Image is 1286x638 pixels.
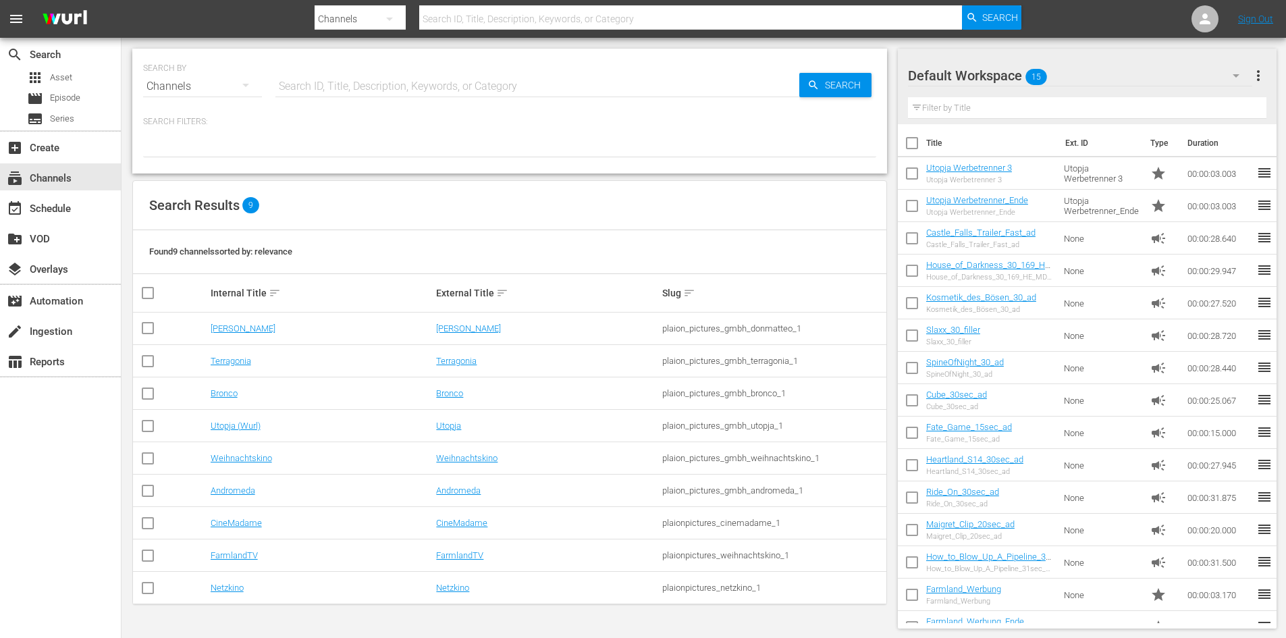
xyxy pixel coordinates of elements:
div: plaion_pictures_gmbh_andromeda_1 [662,485,884,496]
span: Ad [1150,457,1167,473]
a: Andromeda [436,485,481,496]
a: Maigret_Clip_20sec_ad [926,519,1015,529]
span: Found 9 channels sorted by: relevance [149,246,292,257]
div: plaionpictures_netzkino_1 [662,583,884,593]
a: Kosmetik_des_Bösen_30_ad [926,292,1036,302]
div: plaion_pictures_gmbh_terragonia_1 [662,356,884,366]
a: Weihnachtskino [211,453,272,463]
div: SpineOfNight_30_ad [926,370,1004,379]
td: None [1059,287,1145,319]
td: 00:00:28.720 [1182,319,1256,352]
span: 9 [242,197,259,213]
button: more_vert [1250,59,1266,92]
div: Internal Title [211,285,433,301]
td: None [1059,222,1145,255]
span: more_vert [1250,68,1266,84]
td: 00:00:29.947 [1182,255,1256,287]
span: 15 [1025,63,1047,91]
div: plaion_pictures_gmbh_bronco_1 [662,388,884,398]
a: Cube_30sec_ad [926,390,987,400]
span: Channels [7,170,23,186]
span: sort [683,287,695,299]
span: Ad [1150,425,1167,441]
a: Terragonia [436,356,477,366]
div: Heartland_S14_30sec_ad [926,467,1023,476]
td: 00:00:28.440 [1182,352,1256,384]
span: Ad [1150,522,1167,538]
th: Type [1142,124,1179,162]
td: Utopja Werbetrenner_Ende [1059,190,1145,222]
span: reorder [1256,197,1272,213]
span: reorder [1256,294,1272,311]
span: reorder [1256,586,1272,602]
span: reorder [1256,165,1272,181]
div: How_to_Blow_Up_A_Pipeline_31sec_ad [926,564,1054,573]
a: Utopja Werbetrenner 3 [926,163,1012,173]
a: FarmlandTV [211,550,258,560]
td: 00:00:03.170 [1182,579,1256,611]
div: Slug [662,285,884,301]
a: CineMadame [211,518,262,528]
span: reorder [1256,618,1272,635]
div: External Title [436,285,658,301]
div: Fate_Game_15sec_ad [926,435,1012,444]
td: None [1059,319,1145,352]
td: 00:00:31.875 [1182,481,1256,514]
div: Farmland_Werbung [926,597,1001,606]
span: Reports [7,354,23,370]
div: Slaxx_30_filler [926,338,980,346]
button: Search [799,73,872,97]
td: 00:00:31.500 [1182,546,1256,579]
a: Netzkino [436,583,469,593]
td: 00:00:25.067 [1182,384,1256,417]
a: SpineOfNight_30_ad [926,357,1004,367]
span: Create [7,140,23,156]
div: Castle_Falls_Trailer_Fast_ad [926,240,1036,249]
td: None [1059,384,1145,417]
td: Utopja Werbetrenner 3 [1059,157,1145,190]
a: Fate_Game_15sec_ad [926,422,1012,432]
td: 00:00:03.003 [1182,157,1256,190]
th: Ext. ID [1057,124,1143,162]
span: Ad [1150,489,1167,506]
span: sort [269,287,281,299]
span: Search Results [149,197,240,213]
span: Search [7,47,23,63]
span: VOD [7,231,23,247]
span: Asset [50,71,72,84]
a: Castle_Falls_Trailer_Fast_ad [926,228,1036,238]
td: 00:00:20.000 [1182,514,1256,546]
div: plaion_pictures_gmbh_donmatteo_1 [662,323,884,334]
td: None [1059,449,1145,481]
span: Search [982,5,1018,30]
span: Ad [1150,295,1167,311]
span: Overlays [7,261,23,277]
span: reorder [1256,262,1272,278]
span: Series [50,112,74,126]
span: Search [820,73,872,97]
td: 00:00:15.000 [1182,417,1256,449]
span: Episode [27,90,43,107]
div: plaionpictures_weihnachtskino_1 [662,550,884,560]
a: Heartland_S14_30sec_ad [926,454,1023,464]
a: Farmland_Werbung [926,584,1001,594]
td: None [1059,514,1145,546]
a: Ride_On_30sec_ad [926,487,999,497]
div: plaion_pictures_gmbh_utopja_1 [662,421,884,431]
a: Bronco [436,388,463,398]
div: Kosmetik_des_Bösen_30_ad [926,305,1036,314]
div: Default Workspace [908,57,1252,95]
div: Utopja Werbetrenner_Ende [926,208,1028,217]
th: Duration [1179,124,1260,162]
a: [PERSON_NAME] [436,323,501,334]
span: Ad [1150,230,1167,246]
div: Cube_30sec_ad [926,402,987,411]
span: Asset [27,70,43,86]
a: CineMadame [436,518,487,528]
span: menu [8,11,24,27]
td: 00:00:27.520 [1182,287,1256,319]
td: None [1059,417,1145,449]
span: reorder [1256,489,1272,505]
div: plaionpictures_cinemadame_1 [662,518,884,528]
span: Promo [1150,165,1167,182]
